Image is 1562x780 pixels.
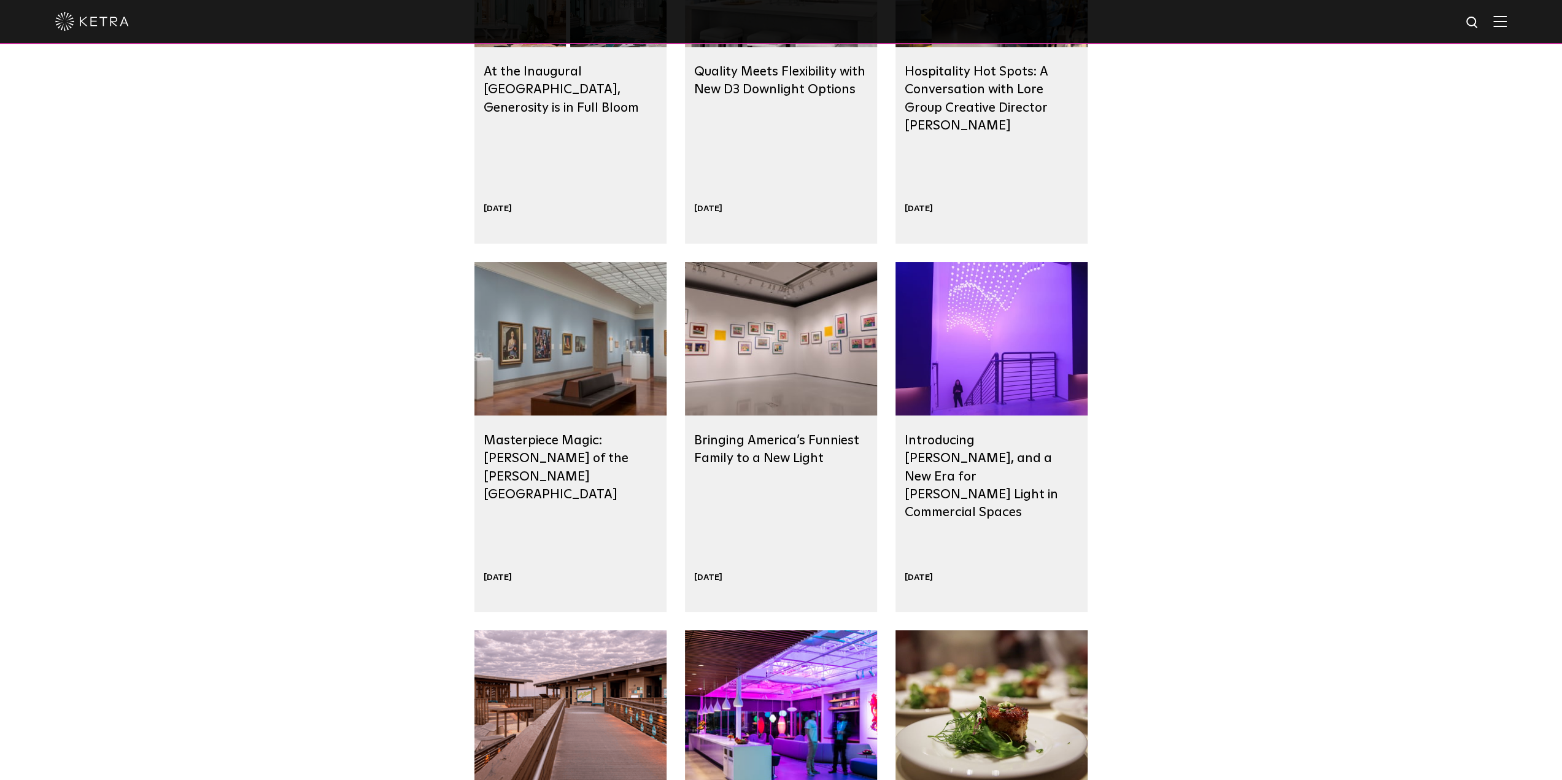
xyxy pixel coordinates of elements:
img: ketra-logo-2019-white [55,12,129,31]
a: Quality Meets Flexibility with New D3 Downlight Options [694,65,865,96]
div: [DATE] [484,203,512,214]
img: Hamburger%20Nav.svg [1493,15,1507,27]
div: [DATE] [694,203,722,214]
a: Hospitality Hot Spots: A Conversation with Lore Group Creative Director [PERSON_NAME] [905,65,1048,132]
a: At the Inaugural [GEOGRAPHIC_DATA], Generosity is in Full Bloom [484,65,639,114]
div: [DATE] [905,203,933,214]
div: [DATE] [694,571,722,582]
a: Bringing America’s Funniest Family to a New Light [694,433,859,464]
a: Masterpiece Magic: [PERSON_NAME] of the [PERSON_NAME][GEOGRAPHIC_DATA] [484,433,628,500]
img: search icon [1465,15,1480,31]
img: Stairwell.jpg [895,262,1088,415]
img: Blog_Post_MoMI_05.jpg [685,262,877,415]
div: [DATE] [484,571,512,582]
a: Introducing [PERSON_NAME], and a New Era for [PERSON_NAME] Light in Commercial Spaces [905,433,1058,519]
div: [DATE] [905,571,933,582]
